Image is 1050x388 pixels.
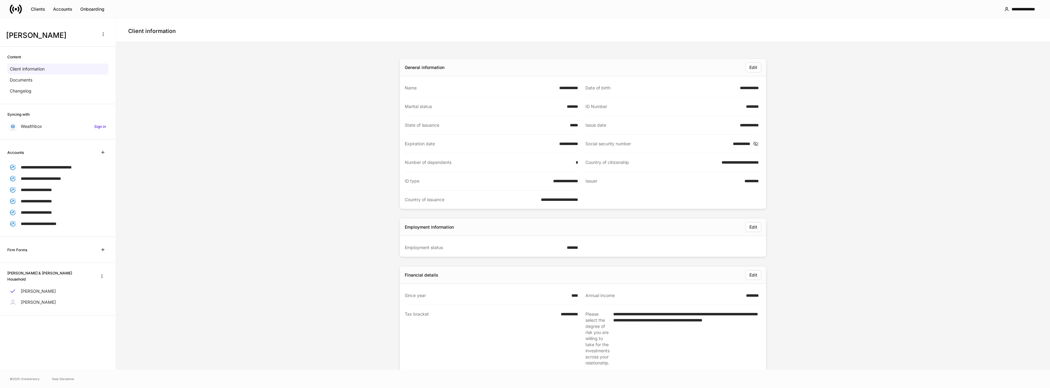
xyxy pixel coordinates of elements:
[76,4,108,14] button: Onboarding
[7,63,108,74] a: Client information
[31,7,45,11] div: Clients
[21,299,56,305] p: [PERSON_NAME]
[585,311,610,366] div: Please select the degree of risk you are willing to take for the investments across your relation...
[21,288,56,294] p: [PERSON_NAME]
[128,27,176,35] h4: Client information
[585,122,736,128] div: Issue date
[749,225,757,229] div: Edit
[405,85,556,91] div: Name
[6,31,94,40] h3: [PERSON_NAME]
[749,273,757,277] div: Edit
[405,311,557,366] div: Tax bracket
[405,178,549,184] div: ID type
[405,64,444,71] div: General information
[10,77,32,83] p: Documents
[405,272,438,278] div: Financial details
[585,292,742,299] div: Annual income
[53,7,72,11] div: Accounts
[405,141,556,147] div: Expiration date
[10,66,45,72] p: Client information
[405,224,454,230] div: Employment information
[745,63,761,72] button: Edit
[10,376,40,381] span: © 2025 OneAdvisory
[7,121,108,132] a: WealthboxSign in
[585,103,742,110] div: ID Number
[405,245,563,251] div: Employment status
[7,247,27,253] h6: Firm Forms
[585,85,736,91] div: Date of birth
[7,111,30,117] h6: Syncing with
[10,88,31,94] p: Changelog
[49,4,76,14] button: Accounts
[745,222,761,232] button: Edit
[7,150,24,155] h6: Accounts
[405,197,537,203] div: Country of issuance
[585,159,718,165] div: Country of citizenship
[94,124,106,129] h6: Sign in
[749,65,757,70] div: Edit
[27,4,49,14] button: Clients
[585,141,729,147] div: Social security number
[7,270,91,282] h6: [PERSON_NAME] & [PERSON_NAME] Household
[7,74,108,85] a: Documents
[405,292,568,299] div: Since year
[405,159,572,165] div: Number of dependents
[585,178,741,184] div: Issuer
[80,7,104,11] div: Onboarding
[7,297,108,308] a: [PERSON_NAME]
[52,376,74,381] a: Data Disclaimer
[405,122,566,128] div: State of issuance
[745,270,761,280] button: Edit
[7,286,108,297] a: [PERSON_NAME]
[21,123,42,129] p: Wealthbox
[7,54,21,60] h6: Content
[7,85,108,96] a: Changelog
[405,103,563,110] div: Marital status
